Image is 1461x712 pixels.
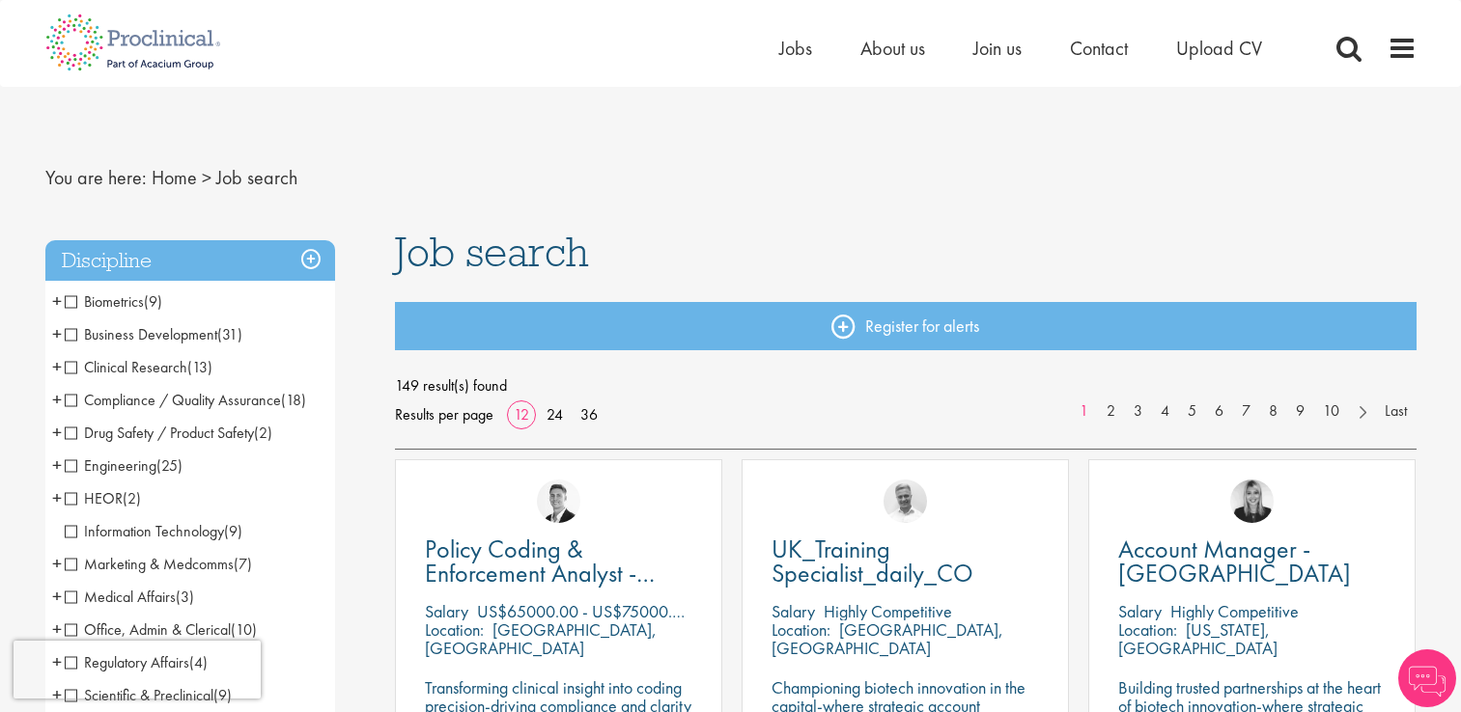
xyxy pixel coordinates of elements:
a: Join us [973,36,1022,61]
a: Jobs [779,36,812,61]
a: 10 [1313,400,1349,423]
span: (9) [224,521,242,541]
span: Engineering [65,455,156,476]
span: + [52,582,62,611]
span: HEOR [65,488,141,508]
span: Job search [216,165,297,190]
a: 2 [1097,400,1125,423]
p: [GEOGRAPHIC_DATA], [GEOGRAPHIC_DATA] [425,618,657,659]
span: Salary [1118,600,1162,622]
img: Chatbot [1398,649,1456,707]
iframe: reCAPTCHA [14,641,261,698]
span: Medical Affairs [65,587,176,607]
span: HEOR [65,488,123,508]
a: 3 [1124,400,1152,423]
span: (10) [231,619,257,640]
span: Drug Safety / Product Safety [65,423,272,443]
span: > [202,165,211,190]
span: Marketing & Medcomms [65,554,234,574]
a: Account Manager - [GEOGRAPHIC_DATA] [1118,537,1386,586]
a: 9 [1286,400,1314,423]
span: Compliance / Quality Assurance [65,390,306,410]
span: Engineering [65,455,183,476]
span: (2) [254,423,272,443]
a: breadcrumb link [152,165,197,190]
span: + [52,385,62,414]
img: George Watson [537,479,580,523]
span: Clinical Research [65,357,212,377]
span: Information Technology [65,521,224,541]
span: Business Development [65,324,242,344]
img: Joshua Bye [884,479,927,523]
span: UK_Training Specialist_daily_CO [772,533,973,589]
span: Salary [772,600,815,622]
span: (13) [187,357,212,377]
span: (18) [281,390,306,410]
span: (25) [156,455,183,476]
a: Last [1375,400,1417,423]
span: Location: [425,618,484,641]
span: Compliance / Quality Assurance [65,390,281,410]
span: 149 result(s) found [395,371,1417,400]
span: Location: [1118,618,1177,641]
span: Biometrics [65,291,144,312]
a: 8 [1259,400,1287,423]
span: (9) [144,291,162,312]
span: + [52,483,62,512]
a: 36 [574,404,604,424]
a: 5 [1178,400,1206,423]
span: Office, Admin & Clerical [65,619,257,640]
span: Medical Affairs [65,587,194,607]
span: Information Technology [65,521,242,541]
span: + [52,287,62,315]
span: Account Manager - [GEOGRAPHIC_DATA] [1118,533,1351,589]
a: About us [860,36,925,61]
span: Location: [772,618,830,641]
span: Marketing & Medcomms [65,554,252,574]
a: UK_Training Specialist_daily_CO [772,537,1039,586]
span: Business Development [65,324,217,344]
span: (31) [217,324,242,344]
a: Contact [1070,36,1128,61]
a: Register for alerts [395,302,1417,350]
h3: Discipline [45,240,335,282]
p: Highly Competitive [1170,600,1299,622]
span: + [52,451,62,479]
span: Salary [425,600,468,622]
span: Biometrics [65,291,162,312]
p: [US_STATE], [GEOGRAPHIC_DATA] [1118,618,1278,659]
p: [GEOGRAPHIC_DATA], [GEOGRAPHIC_DATA] [772,618,1003,659]
span: + [52,352,62,381]
span: Policy Coding & Enforcement Analyst - Remote [425,533,655,614]
a: 4 [1151,400,1179,423]
span: Clinical Research [65,357,187,377]
span: + [52,549,62,578]
span: + [52,319,62,348]
span: (7) [234,554,252,574]
img: Janelle Jones [1230,479,1274,523]
span: Office, Admin & Clerical [65,619,231,640]
span: Drug Safety / Product Safety [65,423,254,443]
span: Job search [395,226,589,278]
a: 6 [1205,400,1233,423]
a: Upload CV [1176,36,1262,61]
span: You are here: [45,165,147,190]
span: (2) [123,488,141,508]
a: 7 [1232,400,1260,423]
a: Policy Coding & Enforcement Analyst - Remote [425,537,692,586]
p: Highly Competitive [824,600,952,622]
span: (3) [176,587,194,607]
p: US$65000.00 - US$75000.00 per annum [477,600,765,622]
a: 1 [1070,400,1098,423]
a: 24 [540,404,570,424]
span: Results per page [395,400,493,429]
span: + [52,615,62,644]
